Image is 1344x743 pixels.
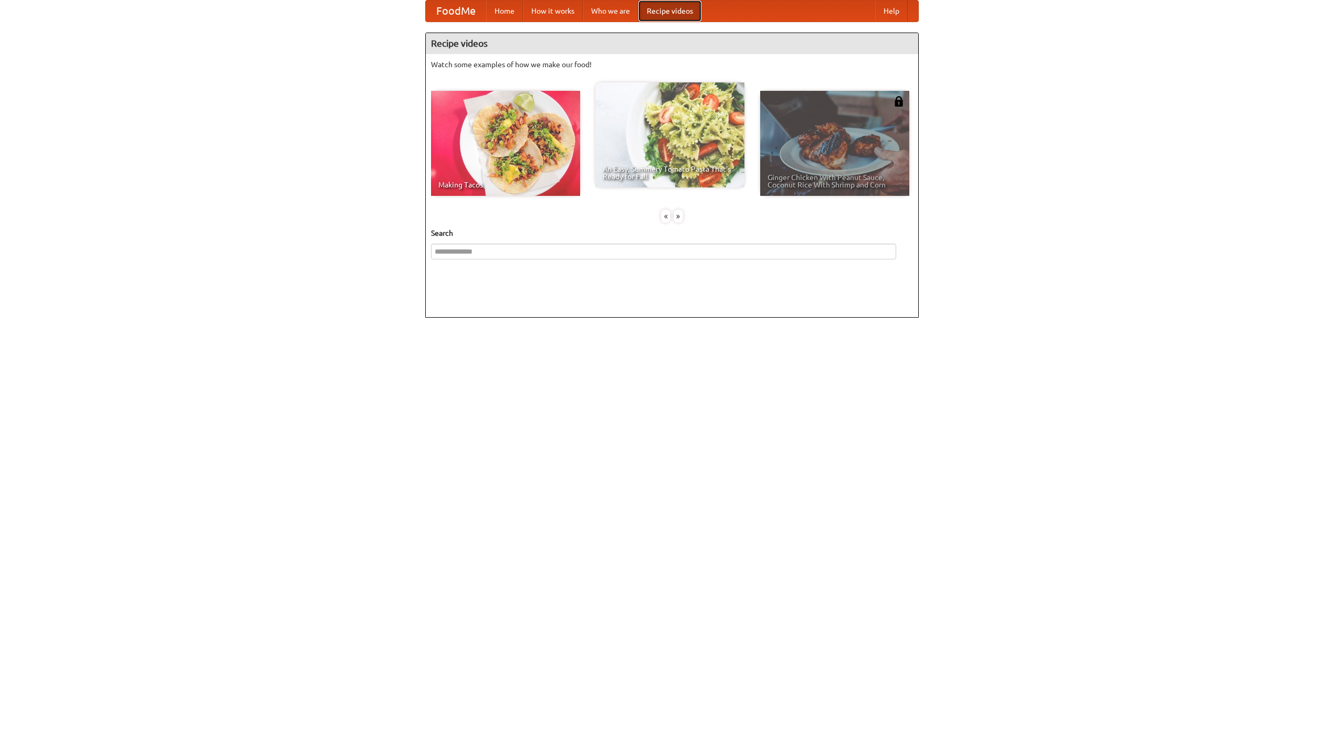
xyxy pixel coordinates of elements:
a: Recipe videos [638,1,701,22]
span: Making Tacos [438,181,573,189]
a: Who we are [583,1,638,22]
a: Help [875,1,908,22]
a: An Easy, Summery Tomato Pasta That's Ready for Fall [595,82,744,187]
h4: Recipe videos [426,33,918,54]
h5: Search [431,228,913,238]
a: Home [486,1,523,22]
a: Making Tacos [431,91,580,196]
span: An Easy, Summery Tomato Pasta That's Ready for Fall [603,165,737,180]
img: 483408.png [894,96,904,107]
div: » [674,210,683,223]
a: How it works [523,1,583,22]
a: FoodMe [426,1,486,22]
div: « [661,210,670,223]
p: Watch some examples of how we make our food! [431,59,913,70]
